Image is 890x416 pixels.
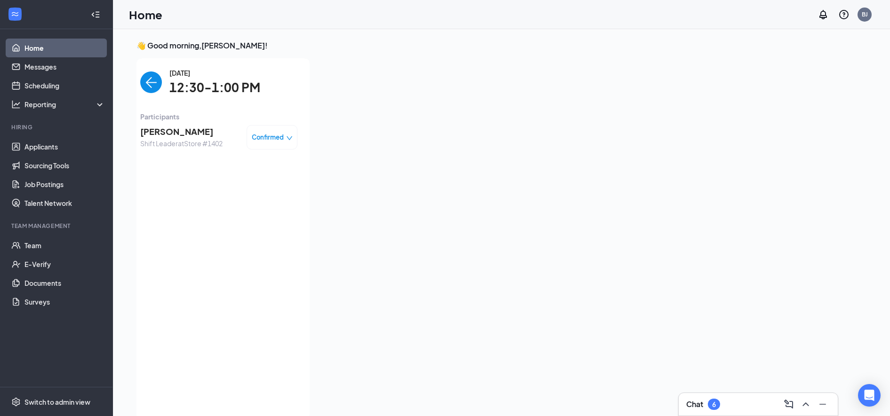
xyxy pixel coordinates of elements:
span: Participants [140,111,297,122]
a: Home [24,39,105,57]
h3: Chat [686,399,703,409]
h1: Home [129,7,162,23]
a: Documents [24,274,105,292]
svg: Settings [11,397,21,407]
svg: Minimize [817,399,828,410]
button: back-button [140,71,162,93]
span: 12:30-1:00 PM [169,78,260,97]
a: Talent Network [24,194,105,212]
svg: Notifications [818,9,829,20]
svg: WorkstreamLogo [10,9,20,19]
a: Applicants [24,137,105,156]
a: Scheduling [24,76,105,95]
button: ChevronUp [798,397,813,412]
button: Minimize [815,397,830,412]
svg: QuestionInfo [838,9,850,20]
a: Team [24,236,105,255]
a: Messages [24,57,105,76]
div: BJ [862,10,868,18]
span: down [286,135,293,141]
a: Job Postings [24,175,105,194]
div: Team Management [11,222,103,230]
div: Switch to admin view [24,397,90,407]
svg: Analysis [11,100,21,109]
h3: 👋 Good morning, [PERSON_NAME] ! [136,40,844,51]
div: Open Intercom Messenger [858,384,881,407]
div: 6 [712,400,716,408]
div: Reporting [24,100,105,109]
a: Surveys [24,292,105,311]
span: [PERSON_NAME] [140,125,223,138]
div: Hiring [11,123,103,131]
span: Confirmed [252,133,284,142]
span: [DATE] [169,68,260,78]
svg: ChevronUp [800,399,811,410]
a: E-Verify [24,255,105,274]
span: Shift Leader at Store #1402 [140,138,223,149]
button: ComposeMessage [781,397,796,412]
a: Sourcing Tools [24,156,105,175]
svg: ComposeMessage [783,399,794,410]
svg: Collapse [91,10,100,19]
